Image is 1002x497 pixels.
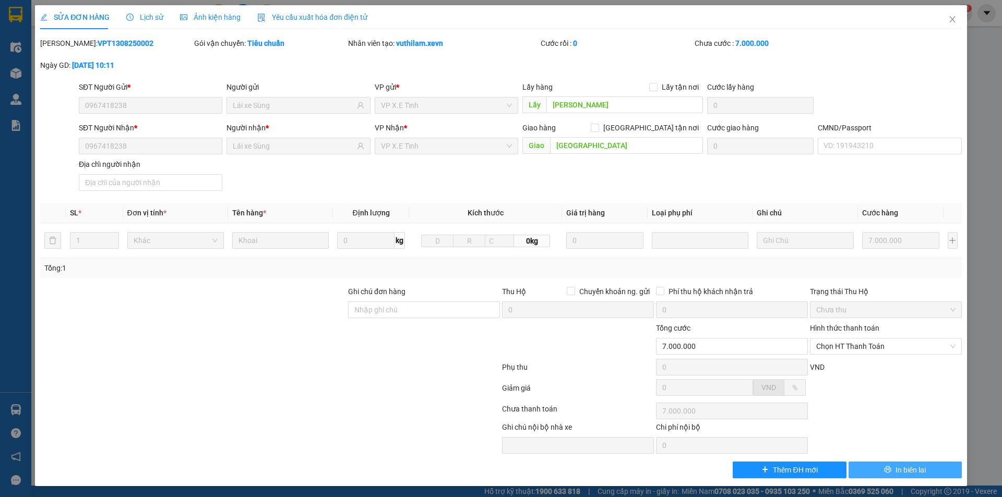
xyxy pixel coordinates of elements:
div: Trạng thái Thu Hộ [810,286,962,297]
div: Tổng: 1 [44,262,387,274]
label: Cước lấy hàng [707,83,754,91]
th: Loại phụ phí [648,203,753,223]
label: Hình thức thanh toán [810,324,879,332]
div: Ngày GD: [40,59,192,71]
span: Tên hàng [232,209,266,217]
span: user [357,142,364,150]
span: Tổng cước [656,324,690,332]
input: D [421,235,454,247]
label: Ghi chú đơn hàng [348,287,405,296]
span: Phí thu hộ khách nhận trả [664,286,757,297]
span: Khác [134,233,218,248]
span: Lấy [522,96,546,113]
span: Kích thước [468,209,504,217]
div: Chưa cước : [695,38,846,49]
span: Thu Hộ [502,287,526,296]
input: Tên người nhận [233,140,354,152]
span: picture [180,14,187,21]
span: 0kg [514,235,550,247]
b: 7.000.000 [735,39,769,47]
input: Địa chỉ của người nhận [79,174,222,191]
div: Cước rồi : [541,38,693,49]
input: Dọc đường [550,137,703,154]
span: Chọn HT Thanh Toán [816,338,956,354]
div: Chưa thanh toán [501,403,655,421]
span: Đơn vị tính [127,209,166,217]
span: kg [395,232,405,249]
input: Cước lấy hàng [707,97,814,114]
div: Người gửi [226,81,370,93]
input: C [485,235,514,247]
div: [PERSON_NAME]: [40,38,192,49]
span: plus [761,466,769,474]
span: VND [761,383,776,392]
button: delete [44,232,61,249]
span: VP X.E Tỉnh [381,98,512,113]
div: Chi phí nội bộ [656,421,808,437]
span: VP Nhận [375,124,404,132]
span: In biên lai [896,464,926,476]
span: Giao hàng [522,124,556,132]
span: Giá trị hàng [566,209,605,217]
input: Dọc đường [546,96,703,113]
div: Phụ thu [501,361,655,380]
span: Lấy tận nơi [658,81,703,93]
span: VP X.E Tỉnh [381,138,512,154]
button: printerIn biên lai [849,462,962,478]
div: SĐT Người Nhận [79,122,222,134]
span: % [792,383,797,392]
div: VP gửi [375,81,518,93]
span: user [357,102,364,109]
span: Ảnh kiện hàng [180,13,241,21]
b: Tiêu chuẩn [247,39,284,47]
span: Lấy hàng [522,83,553,91]
div: SĐT Người Gửi [79,81,222,93]
button: plus [948,232,958,249]
span: VND [810,363,825,371]
b: VPT1308250002 [98,39,153,47]
div: Gói vận chuyển: [194,38,346,49]
div: Nhân viên tạo: [348,38,539,49]
input: VD: Bàn, Ghế [232,232,329,249]
input: Cước giao hàng [707,138,814,154]
b: vuthilam.xevn [396,39,443,47]
b: [DATE] 10:11 [72,61,114,69]
input: Ghi Chú [757,232,853,249]
button: Close [938,5,967,34]
span: Lịch sử [126,13,163,21]
input: Tên người gửi [233,100,354,111]
span: Cước hàng [862,209,898,217]
span: clock-circle [126,14,134,21]
div: Giảm giá [501,382,655,401]
img: icon [257,14,266,22]
span: SỬA ĐƠN HÀNG [40,13,110,21]
input: R [453,235,485,247]
input: 0 [566,232,644,249]
label: Cước giao hàng [707,124,759,132]
button: plusThêm ĐH mới [733,462,846,478]
span: Chưa thu [816,302,956,318]
b: 0 [573,39,577,47]
span: Thêm ĐH mới [773,464,817,476]
span: Yêu cầu xuất hóa đơn điện tử [257,13,367,21]
div: Người nhận [226,122,370,134]
input: Ghi chú đơn hàng [348,301,500,318]
span: edit [40,14,47,21]
span: Định lượng [352,209,389,217]
span: printer [884,466,891,474]
span: close [948,15,957,23]
div: Ghi chú nội bộ nhà xe [502,421,654,437]
span: SL [70,209,78,217]
input: 0 [862,232,940,249]
span: Giao [522,137,550,154]
span: [GEOGRAPHIC_DATA] tận nơi [599,122,703,134]
div: Địa chỉ người nhận [79,159,222,170]
th: Ghi chú [753,203,857,223]
span: Chuyển khoản ng. gửi [575,286,654,297]
div: CMND/Passport [818,122,961,134]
